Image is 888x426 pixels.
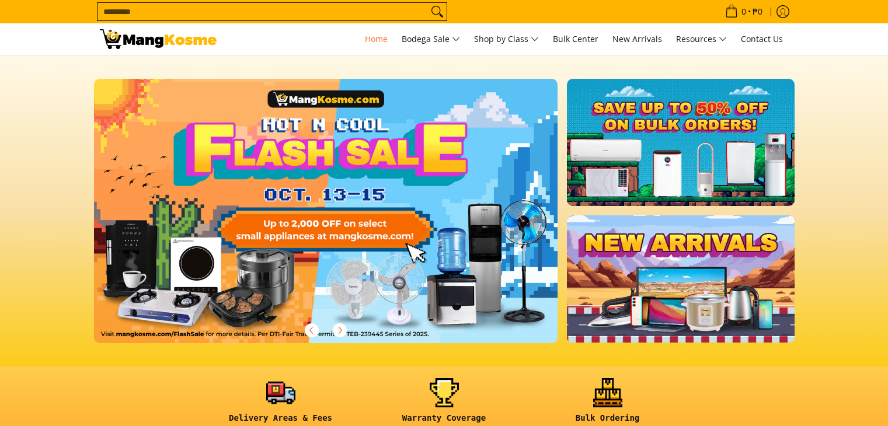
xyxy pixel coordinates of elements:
[722,5,766,18] span: •
[402,32,460,47] span: Bodega Sale
[94,79,596,362] a: More
[396,23,466,55] a: Bodega Sale
[612,33,662,44] span: New Arrivals
[228,23,789,55] nav: Main Menu
[547,23,604,55] a: Bulk Center
[741,33,783,44] span: Contact Us
[751,8,764,16] span: ₱0
[553,33,598,44] span: Bulk Center
[359,23,393,55] a: Home
[365,33,388,44] span: Home
[474,32,539,47] span: Shop by Class
[670,23,733,55] a: Resources
[740,8,748,16] span: 0
[676,32,727,47] span: Resources
[299,317,325,343] button: Previous
[735,23,789,55] a: Contact Us
[100,29,217,49] img: Mang Kosme: Your Home Appliances Warehouse Sale Partner!
[428,3,447,20] button: Search
[607,23,668,55] a: New Arrivals
[468,23,545,55] a: Shop by Class
[327,317,353,343] button: Next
